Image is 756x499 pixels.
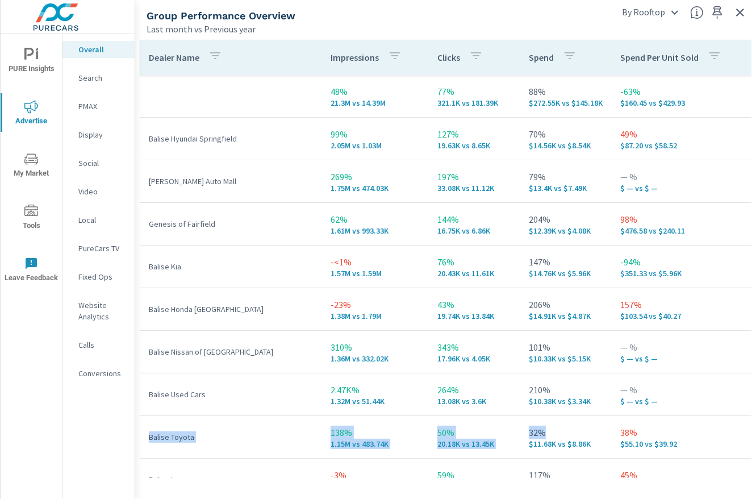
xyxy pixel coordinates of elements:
p: Last month vs Previous year [147,22,256,36]
p: Display [78,129,126,140]
p: Genesis of Fairfield [149,218,312,230]
p: $10,333 vs $5,149 [529,354,602,363]
div: Calls [62,336,135,354]
div: Local [62,211,135,228]
div: Search [62,69,135,86]
p: 2,053,935 vs 1,032,670 [331,141,419,150]
div: Fixed Ops [62,268,135,285]
p: $14,756 vs $5,963 [529,269,602,278]
p: Clicks [437,52,460,63]
p: $ — vs $ — [620,184,745,193]
p: Impressions [331,52,379,63]
p: Calls [78,339,126,351]
p: 88% [529,85,603,98]
div: Display [62,126,135,143]
div: Video [62,183,135,200]
span: Understand group performance broken down by various segments. Use the dropdown in the upper right... [690,6,704,19]
span: Advertise [4,100,59,128]
p: $ — vs $ — [620,397,745,406]
p: $160.45 vs $429.93 [620,98,745,107]
p: $272,551 vs $145,178 [529,98,603,107]
p: 62% [331,213,419,226]
p: Balise Kia [149,261,312,272]
span: My Market [4,152,59,180]
div: nav menu [1,34,62,296]
p: Social [78,157,126,169]
p: Balise Lexus [149,474,312,485]
div: Conversions [62,365,135,382]
p: — % [620,170,745,184]
p: Fixed Ops [78,271,126,282]
p: PMAX [78,101,126,112]
p: 321,096 vs 181,386 [437,98,511,107]
p: $13.4K vs $7.49K [529,184,602,193]
p: 76% [437,255,511,269]
p: 98% [620,213,745,226]
p: 204% [529,213,602,226]
p: 79% [529,170,602,184]
p: Balise Used Cars [149,389,312,400]
p: 32% [529,426,602,439]
button: Exit Fullscreen [731,3,749,22]
p: 45% [620,468,745,482]
p: -63% [620,85,745,98]
p: 127% [437,127,511,141]
p: 33,078 vs 11,120 [437,184,511,193]
p: $11,681 vs $8,862 [529,439,602,448]
p: -<1% [331,255,419,269]
p: 59% [437,468,511,482]
span: Tools [4,205,59,232]
p: [PERSON_NAME] Auto Mall [149,176,312,187]
div: Website Analytics [62,297,135,325]
p: 17.96K vs 4.05K [437,354,511,363]
p: $103.54 vs $40.27 [620,311,745,321]
p: 99% [331,127,419,141]
p: $476.58 vs $240.11 [620,226,745,235]
div: PMAX [62,98,135,115]
p: 50% [437,426,511,439]
p: Website Analytics [78,300,126,322]
p: 101% [529,340,602,354]
p: 19,737 vs 13,838 [437,311,511,321]
p: 343% [437,340,511,354]
p: -3% [331,468,419,482]
p: 38% [620,426,745,439]
p: Balise Hyundai Springfield [149,133,312,144]
p: Spend Per Unit Sold [620,52,699,63]
p: Local [78,214,126,226]
p: Balise Toyota [149,431,312,443]
p: $14,562 vs $8,545 [529,141,602,150]
p: 48% [331,85,419,98]
div: Overall [62,41,135,58]
p: 1.61M vs 993.33K [331,226,419,235]
p: 197% [437,170,511,184]
p: 1.15M vs 483.74K [331,439,419,448]
div: Social [62,155,135,172]
p: PureCars TV [78,243,126,254]
p: 1,573,133 vs 1,588,150 [331,269,419,278]
p: 13.08K vs 3.6K [437,397,511,406]
p: 77% [437,85,511,98]
p: -23% [331,298,419,311]
p: — % [620,383,745,397]
p: 16.75K vs 6.86K [437,226,511,235]
span: Save this to your personalized report [708,3,726,22]
p: 1,382,702 vs 1,793,143 [331,311,419,321]
p: Spend [529,52,554,63]
p: 138% [331,426,419,439]
p: Conversions [78,368,126,379]
p: 310% [331,340,419,354]
div: By Rooftop [615,2,686,22]
span: PURE Insights [4,48,59,76]
p: 1,362,841 vs 332,017 [331,354,419,363]
p: -94% [620,255,745,269]
p: 2.47K% [331,383,419,397]
p: 1,323,547 vs 51,439 [331,397,419,406]
p: 49% [620,127,745,141]
p: 19,626 vs 8,653 [437,141,511,150]
p: Overall [78,44,126,55]
p: 264% [437,383,511,397]
p: Search [78,72,126,84]
p: 147% [529,255,602,269]
p: 157% [620,298,745,311]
